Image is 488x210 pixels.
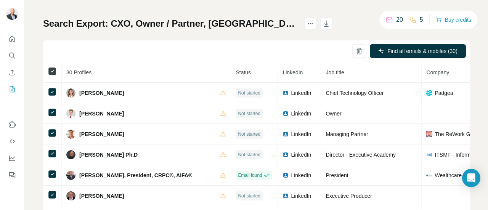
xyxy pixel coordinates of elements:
[79,172,192,179] span: [PERSON_NAME], President, CRPC®, AIFA®
[79,151,138,159] span: [PERSON_NAME] Ph.D
[66,191,75,200] img: Avatar
[426,131,432,137] img: company-logo
[238,131,260,138] span: Not started
[236,69,251,75] span: Status
[283,69,303,75] span: LinkedIn
[426,69,449,75] span: Company
[79,89,124,97] span: [PERSON_NAME]
[283,152,289,158] img: LinkedIn logo
[436,14,471,25] button: Buy credits
[66,150,75,159] img: Avatar
[6,8,18,20] img: Avatar
[326,193,372,199] span: Executive Producer
[6,49,18,63] button: Search
[291,110,311,117] span: LinkedIn
[426,90,432,96] img: company-logo
[435,130,481,138] span: The ReWork Group
[66,130,75,139] img: Avatar
[66,109,75,118] img: Avatar
[66,69,91,75] span: 30 Profiles
[238,90,260,96] span: Not started
[396,15,403,24] p: 20
[291,151,311,159] span: LinkedIn
[326,111,341,117] span: Owner
[79,110,124,117] span: [PERSON_NAME]
[66,171,75,180] img: Avatar
[238,172,262,179] span: Email found
[238,192,260,199] span: Not started
[387,47,457,55] span: Find all emails & mobiles (30)
[283,172,289,178] img: LinkedIn logo
[462,169,480,187] div: Open Intercom Messenger
[6,82,18,96] button: My lists
[291,89,311,97] span: LinkedIn
[426,172,432,178] img: company-logo
[291,172,311,179] span: LinkedIn
[6,66,18,79] button: Enrich CSV
[304,18,316,30] button: actions
[291,192,311,200] span: LinkedIn
[326,131,368,137] span: Managing Partner
[435,89,453,97] span: Padgea
[6,151,18,165] button: Dashboard
[6,32,18,46] button: Quick start
[370,44,466,58] button: Find all emails & mobiles (30)
[326,152,396,158] span: Director - Executive Academy
[283,193,289,199] img: LinkedIn logo
[66,88,75,98] img: Avatar
[326,69,344,75] span: Job title
[6,168,18,182] button: Feedback
[238,151,260,158] span: Not started
[43,18,297,30] h1: Search Export: CXO, Owner / Partner, [GEOGRAPHIC_DATA] Metropolitan Area - [DATE] 23:44
[6,118,18,131] button: Use Surfe on LinkedIn
[326,172,348,178] span: President
[326,90,384,96] span: Chief Technology Officer
[291,130,311,138] span: LinkedIn
[6,135,18,148] button: Use Surfe API
[283,131,289,137] img: LinkedIn logo
[79,192,124,200] span: [PERSON_NAME]
[283,90,289,96] img: LinkedIn logo
[79,130,124,138] span: [PERSON_NAME]
[283,111,289,117] img: LinkedIn logo
[238,110,260,117] span: Not started
[420,15,423,24] p: 5
[426,152,432,158] img: company-logo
